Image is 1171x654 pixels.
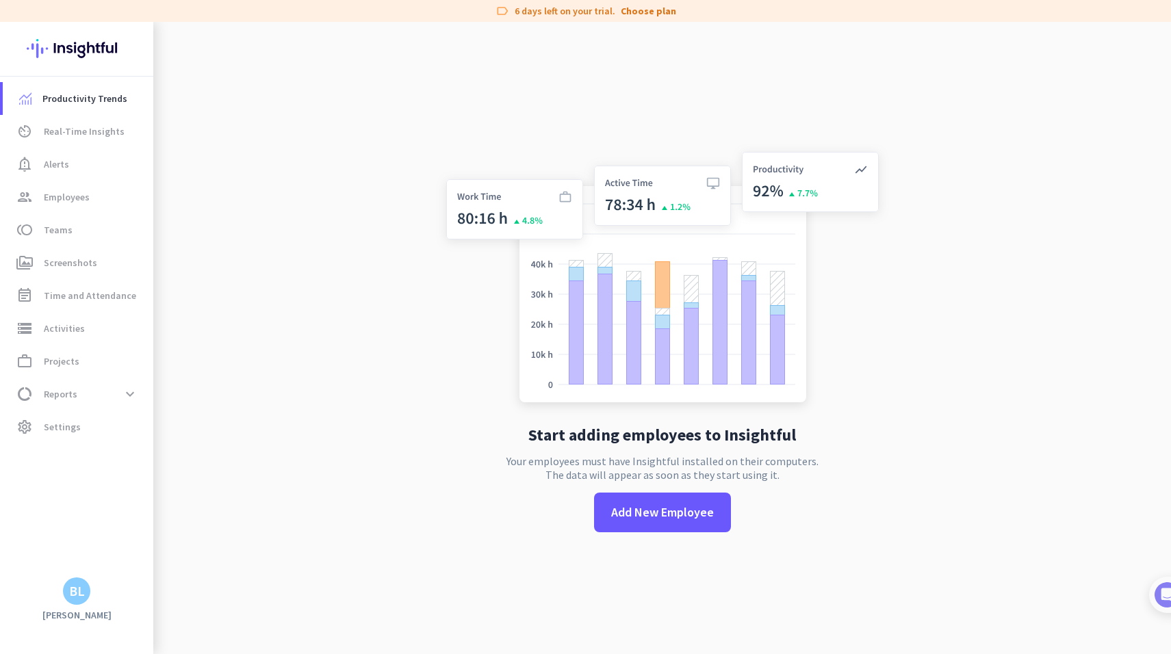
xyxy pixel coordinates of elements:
i: label [496,4,509,18]
h2: Start adding employees to Insightful [528,427,796,443]
span: Activities [44,320,85,337]
span: Settings [44,419,81,435]
img: no-search-results [436,144,889,416]
span: Add New Employee [611,503,714,521]
img: Insightful logo [27,22,127,75]
i: perm_media [16,254,33,271]
a: groupEmployees [3,181,153,213]
a: event_noteTime and Attendance [3,279,153,312]
span: Time and Attendance [44,287,136,304]
i: toll [16,222,33,238]
a: av_timerReal-Time Insights [3,115,153,148]
span: Productivity Trends [42,90,127,107]
i: notification_important [16,156,33,172]
span: Real-Time Insights [44,123,125,140]
a: tollTeams [3,213,153,246]
i: event_note [16,287,33,304]
button: expand_more [118,382,142,406]
span: Alerts [44,156,69,172]
span: Teams [44,222,73,238]
i: storage [16,320,33,337]
span: Employees [44,189,90,205]
span: Projects [44,353,79,369]
i: av_timer [16,123,33,140]
a: notification_importantAlerts [3,148,153,181]
i: data_usage [16,386,33,402]
a: settingsSettings [3,410,153,443]
button: Add New Employee [594,493,731,532]
span: Screenshots [44,254,97,271]
i: group [16,189,33,205]
i: settings [16,419,33,435]
span: Reports [44,386,77,402]
a: Choose plan [621,4,676,18]
div: BL [69,584,85,598]
a: data_usageReportsexpand_more [3,378,153,410]
p: Your employees must have Insightful installed on their computers. The data will appear as soon as... [506,454,819,482]
i: work_outline [16,353,33,369]
a: storageActivities [3,312,153,345]
a: perm_mediaScreenshots [3,246,153,279]
img: menu-item [19,92,31,105]
a: menu-itemProductivity Trends [3,82,153,115]
a: work_outlineProjects [3,345,153,378]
